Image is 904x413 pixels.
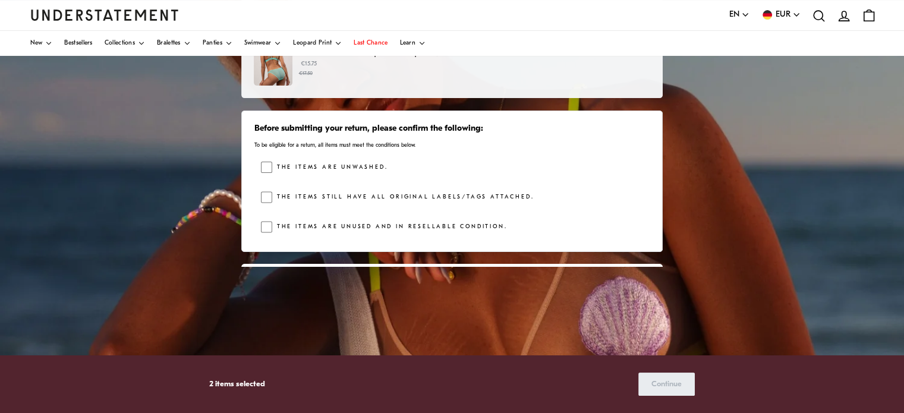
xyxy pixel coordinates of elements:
[293,40,332,46] span: Leopard Print
[203,40,222,46] span: Panties
[729,8,749,21] button: EN
[203,31,232,56] a: Panties
[254,123,650,135] h3: Before submitting your return, please confirm the following:
[157,31,191,56] a: Bralettes
[272,191,534,203] label: The items still have all original labels/tags attached.
[30,10,179,20] a: Understatement Homepage
[244,40,271,46] span: Swimwear
[399,31,426,56] a: Learn
[776,8,790,21] span: EUR
[30,40,43,46] span: New
[729,8,739,21] span: EN
[105,40,135,46] span: Collections
[254,141,650,149] p: To be eligible for a return, all items must meet the conditions below.
[254,47,292,86] img: TUME-BRF-002-1.jpg
[299,59,650,77] p: €15.75
[354,40,388,46] span: Last Chance
[354,31,388,56] a: Last Chance
[272,221,507,233] label: The items are unused and in resellable condition.
[244,31,281,56] a: Swimwear
[105,31,145,56] a: Collections
[30,31,53,56] a: New
[157,40,181,46] span: Bralettes
[299,71,313,76] strike: €17.50
[64,40,92,46] span: Bestsellers
[272,162,388,174] label: The items are unwashed.
[293,31,342,56] a: Leopard Print
[761,8,801,21] button: EUR
[64,31,92,56] a: Bestsellers
[399,40,415,46] span: Learn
